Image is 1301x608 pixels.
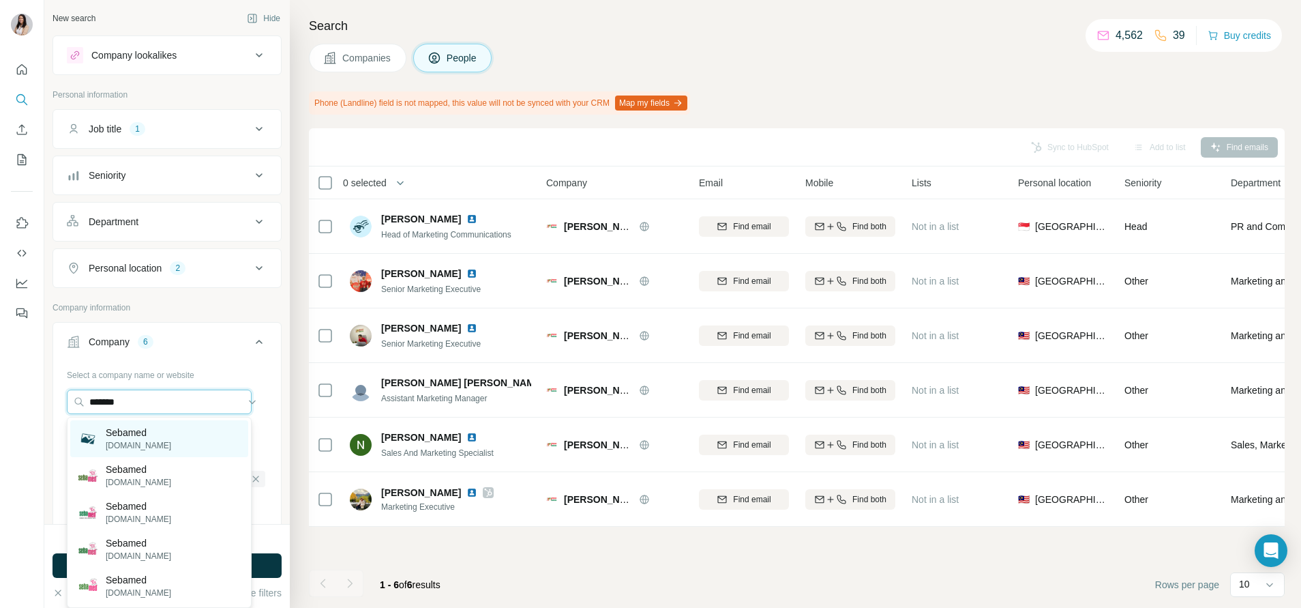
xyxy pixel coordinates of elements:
span: results [380,579,440,590]
img: Logo of Jaya Grocer Trendcell Sdn Bhd [546,333,557,338]
span: [GEOGRAPHIC_DATA] [1035,274,1108,288]
button: Find both [805,380,895,401]
p: Personal information [53,89,282,101]
button: Find both [805,325,895,346]
button: Job title1 [53,113,281,145]
span: [PERSON_NAME] [381,212,461,226]
img: Sebamed [78,506,98,519]
span: Other [1124,385,1148,396]
img: Avatar [350,325,372,347]
div: 2 [170,262,185,274]
button: Run search [53,553,282,578]
span: Department [1231,176,1281,190]
span: Marketing Executive [381,501,494,513]
img: Logo of Jaya Grocer Trendcell Sdn Bhd [546,442,557,447]
button: Buy credits [1208,26,1271,45]
span: Other [1124,439,1148,450]
img: Logo of Jaya Grocer Trendcell Sdn Bhd [546,388,557,392]
button: Find both [805,435,895,455]
button: Seniority [53,159,281,192]
span: Find email [733,220,771,233]
button: Company6 [53,325,281,364]
img: Logo of Jaya Grocer Trendcell Sdn Bhd [546,278,557,283]
span: Find both [852,275,886,287]
span: Find email [733,384,771,396]
button: My lists [11,147,33,172]
button: Use Surfe on LinkedIn [11,211,33,235]
span: Companies [342,51,392,65]
span: [PERSON_NAME] [381,321,461,335]
button: Feedback [11,301,33,325]
img: Avatar [350,379,372,401]
button: Personal location2 [53,252,281,285]
p: [DOMAIN_NAME] [106,587,171,599]
span: Not in a list [912,439,959,450]
button: Clear [53,586,91,600]
p: 39 [1173,27,1185,44]
span: Find email [733,439,771,451]
span: [PERSON_NAME] Trendcell Sdn Bhd [564,385,730,396]
img: LinkedIn logo [466,487,477,498]
div: New search [53,12,95,25]
span: Head [1124,221,1147,232]
p: Sebamed [106,463,171,476]
div: Company [89,335,130,349]
img: Sebamed [78,540,98,559]
span: 🇲🇾 [1018,329,1030,343]
span: Personal location [1018,176,1091,190]
span: Head of Marketing Communications [381,230,511,240]
button: Department [53,205,281,238]
div: Company lookalikes [91,48,177,62]
p: Company information [53,302,282,314]
div: 1 [130,123,145,135]
h4: Search [309,16,1285,35]
span: Not in a list [912,221,959,232]
span: Not in a list [912,385,959,396]
span: [PERSON_NAME] [381,486,461,500]
span: Senior Marketing Executive [381,285,481,294]
button: Search [11,87,33,112]
button: Find both [805,271,895,291]
button: Hide [237,8,290,29]
div: Select a company name or website [67,364,267,381]
p: [DOMAIN_NAME] [106,550,171,562]
span: Other [1124,276,1148,287]
span: [PERSON_NAME] Trendcell Sdn Bhd [564,221,730,232]
span: [PERSON_NAME] [PERSON_NAME] [381,376,544,390]
button: Find both [805,216,895,237]
span: Not in a list [912,330,959,341]
img: Sebamed [78,469,98,482]
button: Find email [699,325,789,346]
span: Rows per page [1155,578,1219,592]
span: [GEOGRAPHIC_DATA] [1035,383,1108,397]
button: Enrich CSV [11,117,33,142]
img: Sebamed [78,429,98,448]
div: Job title [89,122,121,136]
span: [GEOGRAPHIC_DATA] [1035,329,1108,343]
div: 6 [138,336,153,348]
span: Other [1124,494,1148,505]
span: Find both [852,493,886,506]
button: Find email [699,271,789,291]
span: Other [1124,330,1148,341]
span: 🇲🇾 [1018,274,1030,288]
span: [GEOGRAPHIC_DATA] [1035,220,1108,233]
button: Find email [699,216,789,237]
img: LinkedIn logo [466,214,477,225]
span: Company [546,176,587,190]
button: Map my fields [615,96,687,111]
span: 🇲🇾 [1018,383,1030,397]
span: [PERSON_NAME] Trendcell Sdn Bhd [564,439,730,450]
span: Lists [912,176,931,190]
span: Not in a list [912,494,959,505]
img: Avatar [350,216,372,237]
span: [PERSON_NAME] [381,431,461,444]
p: Sebamed [106,573,171,587]
span: Find both [852,439,886,451]
span: of [399,579,407,590]
span: Not in a list [912,276,959,287]
p: [DOMAIN_NAME] [106,439,171,452]
p: 4,562 [1116,27,1143,44]
span: Sales And Marketing Specialist [381,448,494,458]
span: 🇲🇾 [1018,438,1030,452]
